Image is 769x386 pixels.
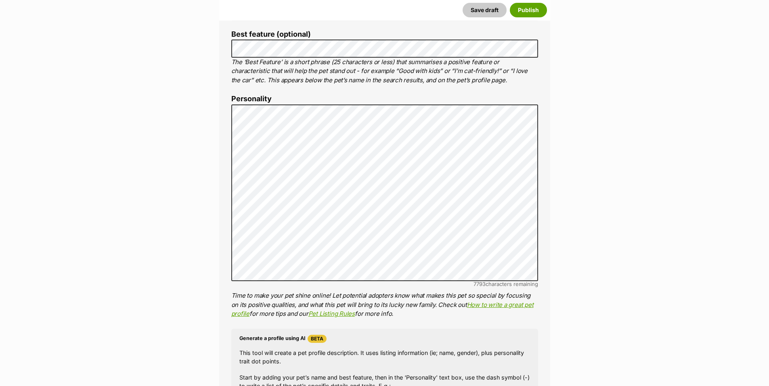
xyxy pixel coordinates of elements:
button: Publish [510,3,547,17]
p: Time to make your pet shine online! Let potential adopters know what makes this pet so special by... [231,291,538,319]
label: Best feature (optional) [231,30,538,39]
span: Beta [308,335,327,343]
h4: Generate a profile using AI [239,335,530,343]
p: This tool will create a pet profile description. It uses listing information (ie; name, gender), ... [239,348,530,366]
a: Pet Listing Rules [308,310,355,317]
a: How to write a great pet profile [231,301,534,318]
label: Personality [231,95,538,103]
span: 7793 [474,281,486,287]
p: The ‘Best Feature’ is a short phrase (25 characters or less) that summarises a positive feature o... [231,58,538,85]
button: Save draft [463,3,507,17]
div: characters remaining [231,281,538,287]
